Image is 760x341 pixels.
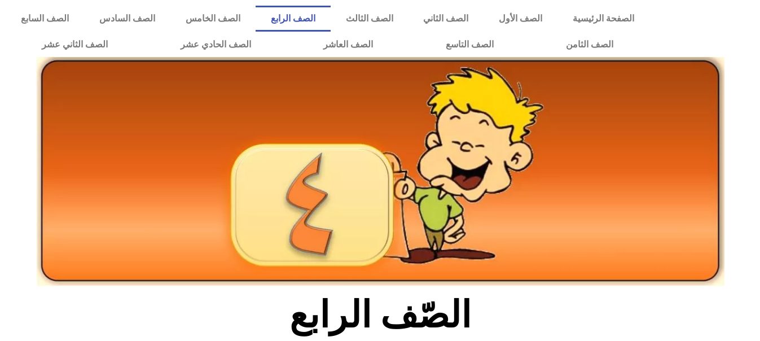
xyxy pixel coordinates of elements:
[194,293,566,337] h2: الصّف الرابع
[530,32,649,58] a: الصف الثامن
[331,6,408,32] a: الصف الثالث
[408,6,484,32] a: الصف الثاني
[6,6,84,32] a: الصف السابع
[409,32,529,58] a: الصف التاسع
[484,6,557,32] a: الصف الأول
[256,6,331,32] a: الصف الرابع
[170,6,256,32] a: الصف الخامس
[84,6,170,32] a: الصف السادس
[287,32,409,58] a: الصف العاشر
[6,32,144,58] a: الصف الثاني عشر
[557,6,649,32] a: الصفحة الرئيسية
[144,32,287,58] a: الصف الحادي عشر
